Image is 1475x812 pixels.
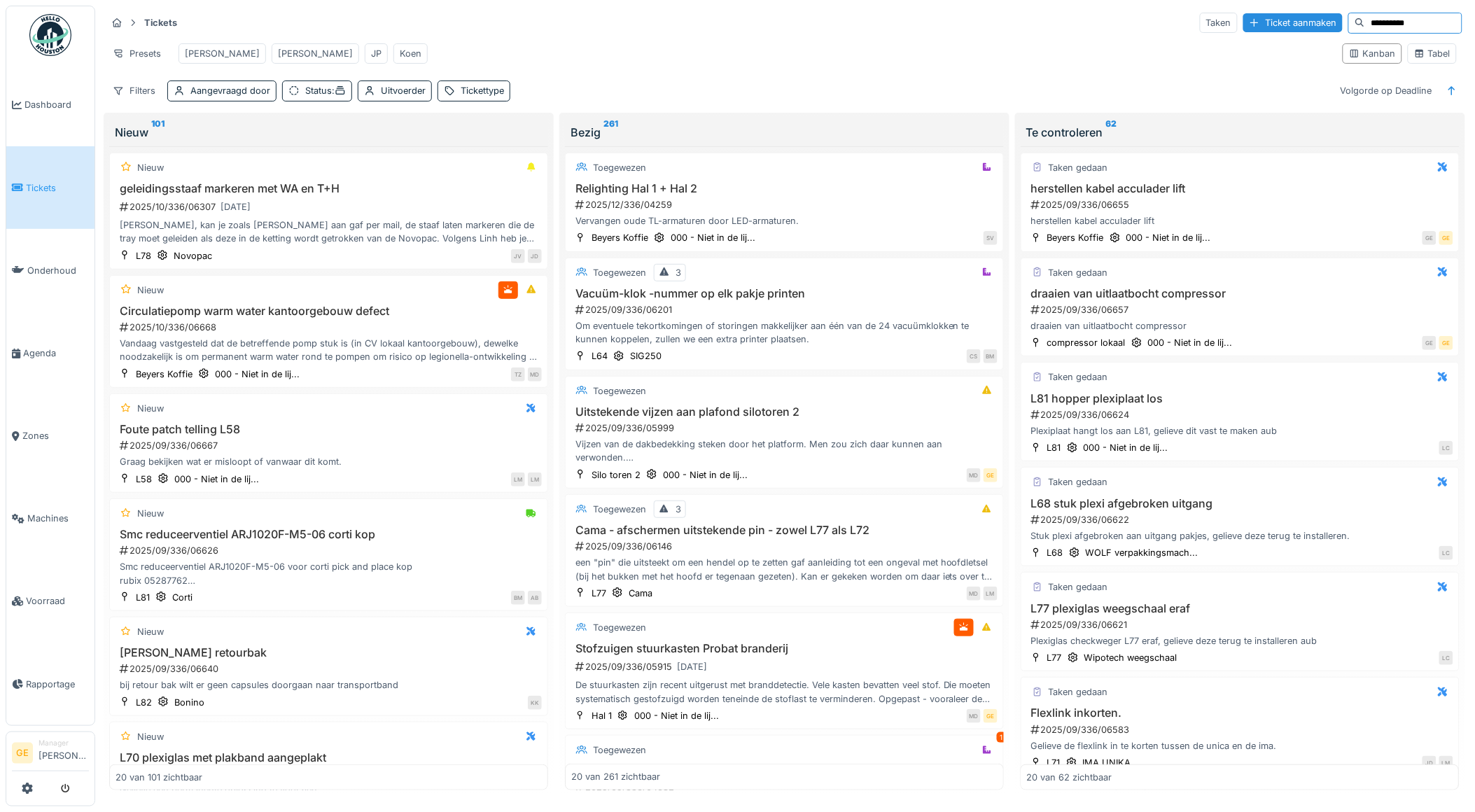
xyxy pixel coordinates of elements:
[1086,546,1198,559] div: WOLF verpakkingsmach...
[116,218,542,245] div: [PERSON_NAME], kan je zoals [PERSON_NAME] aan gaf per mail, de staaf laten markeren die de tray m...
[106,43,167,64] div: Presets
[571,214,998,227] div: Vervangen oude TL-armaturen door LED-armaturen.
[571,287,998,300] h3: Vacuüm-klok -nummer op elk pakje printen
[1027,634,1453,647] div: Plexiglas checkweger L77 eraf, gelieve deze terug te installeren aub
[137,730,164,743] div: Nieuw
[136,249,151,262] div: L78
[278,47,353,60] div: [PERSON_NAME]
[27,264,89,277] span: Onderhoud
[116,560,542,587] div: Smc reduceerventiel ARJ1020F-M5-06 voor corti pick and place kop rubix 05287762 Graag 2 stuks
[574,421,998,435] div: 2025/09/336/05999
[116,771,202,784] div: 20 van 101 zichtbaar
[116,423,542,436] h3: Foute patch telling L58
[26,181,89,195] span: Tickets
[6,64,95,146] a: Dashboard
[593,503,646,516] div: Toegewezen
[571,524,998,537] h3: Cama - afschermen uitstekende pin - zowel L77 als L72
[574,303,998,316] div: 2025/09/336/06201
[39,738,89,768] li: [PERSON_NAME]
[136,696,152,709] div: L82
[1439,546,1453,560] div: LC
[663,468,748,482] div: 000 - Niet in de lij...
[174,696,204,709] div: Bonino
[1439,756,1453,770] div: LM
[6,477,95,560] a: Machines
[1027,287,1453,300] h3: draaien van uitlaatbocht compressor
[1049,580,1108,594] div: Taken gedaan
[1047,336,1126,349] div: compressor lokaal
[116,678,542,692] div: bij retour bak wilt er geen capsules doorgaan naar transportband
[967,709,981,723] div: MD
[116,751,542,764] h3: L70 plexiglas met plakband aangeplakt
[984,231,998,245] div: SV
[997,732,1007,743] div: 1
[1030,408,1453,421] div: 2025/09/336/06624
[6,311,95,394] a: Agenda
[634,709,719,722] div: 000 - Niet in de lij...
[593,266,646,279] div: Toegewezen
[1439,651,1453,665] div: LC
[1126,231,1211,244] div: 000 - Niet in de lij...
[6,395,95,477] a: Zones
[1084,651,1177,664] div: Wipotech weegschaal
[1047,756,1061,769] div: L71
[1027,392,1453,405] h3: L81 hopper plexiplaat los
[571,124,998,141] div: Bezig
[1027,602,1453,615] h3: L77 plexiglas weegschaal eraf
[137,507,164,520] div: Nieuw
[29,14,71,56] img: Badge_color-CXgf-gQk.svg
[23,346,89,360] span: Agenda
[1027,424,1453,437] div: Plexiplaat hangt los aan L81, gelieve dit vast te maken aub
[1422,756,1436,770] div: JD
[26,594,89,608] span: Voorraad
[571,319,998,346] div: Om eventuele tekortkomingen of storingen makkelijker aan één van de 24 vacuümklokken te kunnen ko...
[215,367,300,381] div: 000 - Niet in de lij...
[137,283,164,297] div: Nieuw
[1334,80,1439,101] div: Volgorde op Deadline
[1200,13,1238,33] div: Taken
[677,660,707,673] div: [DATE]
[1414,47,1450,60] div: Tabel
[400,47,421,60] div: Koen
[6,229,95,311] a: Onderhoud
[593,621,646,634] div: Toegewezen
[571,405,998,419] h3: Uitstekende vijzen aan plafond silotoren 2
[592,587,606,600] div: L77
[151,124,165,141] sup: 101
[984,587,998,601] div: LM
[118,321,542,334] div: 2025/10/336/06668
[1084,441,1168,454] div: 000 - Niet in de lij...
[116,182,542,195] h3: geleidingsstaaf markeren met WA en T+H
[571,771,660,784] div: 20 van 261 zichtbaar
[1049,685,1108,699] div: Taken gedaan
[1049,266,1108,279] div: Taken gedaan
[221,200,251,213] div: [DATE]
[1030,513,1453,526] div: 2025/09/336/06622
[118,439,542,452] div: 2025/09/336/06667
[984,709,998,723] div: GE
[571,678,998,705] div: De stuurkasten zijn recent uitgerust met branddetectie. Vele kasten bevatten veel stof. Die moete...
[172,591,193,604] div: Corti
[118,198,542,216] div: 2025/10/336/06307
[528,367,542,381] div: MD
[603,124,618,141] sup: 261
[571,556,998,582] div: een "pin" die uitsteekt om een hendel op te zetten gaf aanleiding tot een ongeval met hoofdletsel...
[1049,370,1108,384] div: Taken gedaan
[305,84,346,97] div: Status
[1027,739,1453,752] div: Gelieve de flexlink in te korten tussen de unica en de ima.
[116,528,542,541] h3: Smc reduceerventiel ARJ1020F-M5-06 corti kop
[1027,706,1453,720] h3: Flexlink inkorten.
[592,468,641,482] div: Silo toren 2
[26,678,89,691] span: Rapportage
[371,47,382,60] div: JP
[1422,336,1436,350] div: GE
[1030,198,1453,211] div: 2025/09/336/06655
[115,124,543,141] div: Nieuw
[1047,546,1063,559] div: L68
[1439,336,1453,350] div: GE
[116,455,542,468] div: Graag bekijken wat er misloopt of vanwaar dit komt.
[332,85,346,96] span: :
[1083,756,1131,769] div: IMA UNIKA
[571,182,998,195] h3: Relighting Hal 1 + Hal 2
[592,709,612,722] div: Hal 1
